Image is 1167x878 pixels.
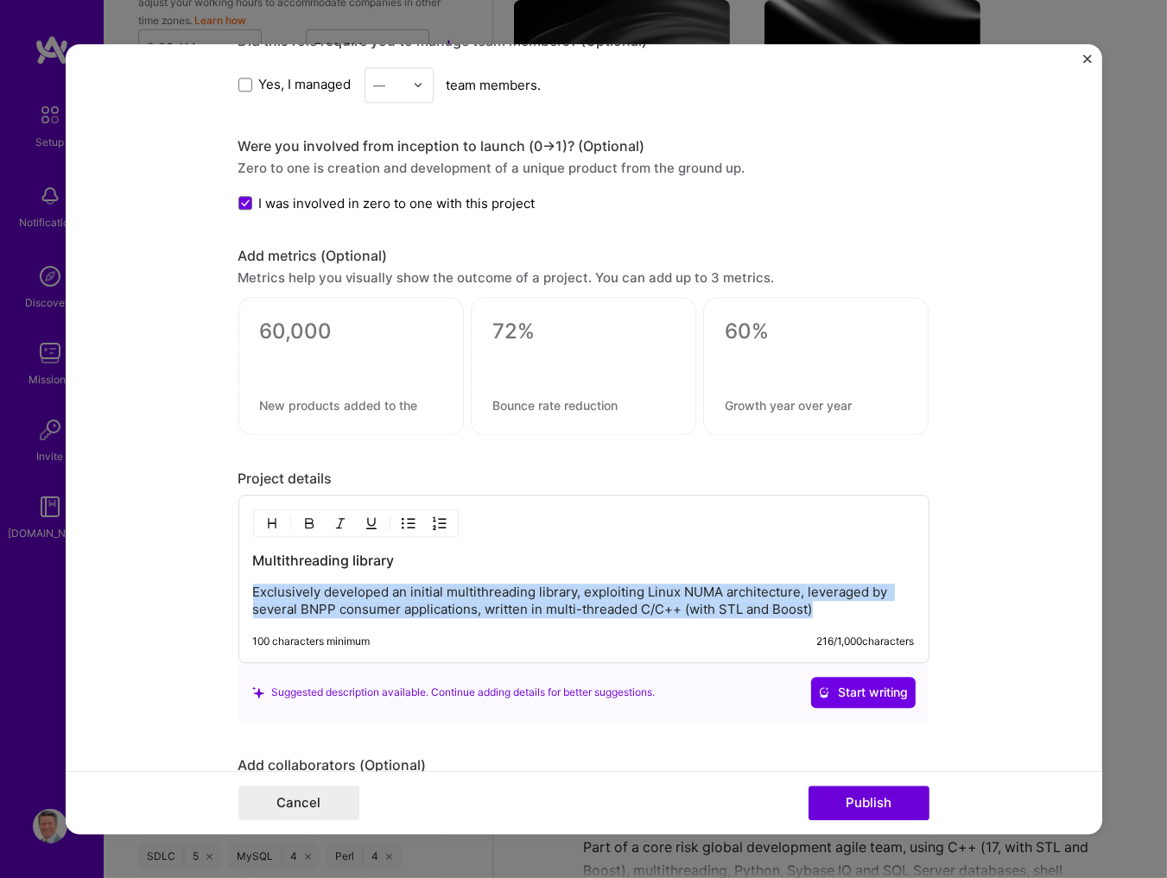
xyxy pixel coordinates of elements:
[818,684,909,701] span: Start writing
[252,684,655,702] div: Suggested description available. Continue adding details for better suggestions.
[817,635,915,648] div: 216 / 1,000 characters
[302,516,316,530] img: Bold
[402,516,415,530] img: UL
[253,551,915,570] h3: Multithreading library
[259,76,352,94] span: Yes, I managed
[259,194,536,212] span: I was involved in zero to one with this project
[333,516,347,530] img: Italic
[265,516,279,530] img: Heading
[238,786,359,820] button: Cancel
[290,513,291,534] img: Divider
[253,584,915,618] p: Exclusively developed an initial multithreading library, exploiting Linux NUMA architecture, leve...
[809,786,929,820] button: Publish
[365,516,378,530] img: Underline
[238,268,929,287] div: Metrics help you visually show the outcome of a project. You can add up to 3 metrics.
[374,76,386,94] div: —
[238,756,929,774] div: Add collaborators (Optional)
[238,159,929,177] div: Zero to one is creation and development of a unique product from the ground up.
[1083,54,1092,73] button: Close
[433,516,447,530] img: OL
[413,79,423,90] img: drop icon
[238,32,929,50] div: Did this role require you to manage team members? (Optional)
[390,513,390,534] img: Divider
[238,137,929,155] div: Were you involved from inception to launch (0 -> 1)? (Optional)
[238,470,929,488] div: Project details
[818,686,830,698] i: icon CrystalBallWhite
[252,686,264,698] i: icon SuggestedTeams
[253,635,371,648] div: 100 characters minimum
[811,677,916,708] button: Start writing
[238,67,929,103] div: team members.
[238,247,929,265] div: Add metrics (Optional)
